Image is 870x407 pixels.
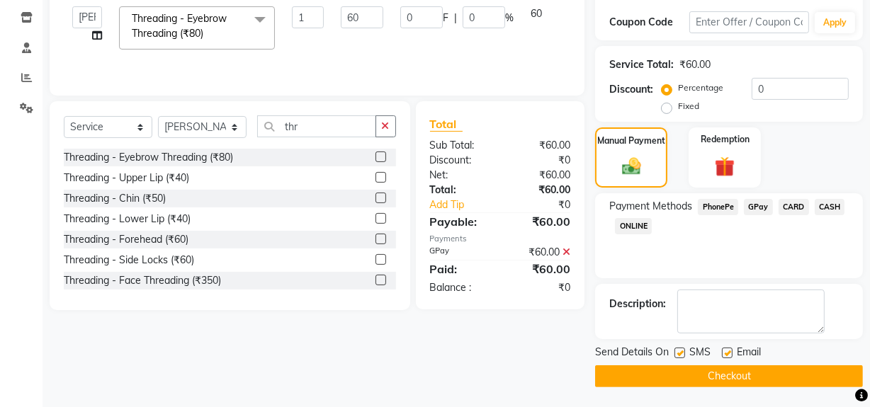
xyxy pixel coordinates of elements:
[609,57,674,72] div: Service Total:
[678,81,723,94] label: Percentage
[708,154,741,179] img: _gift.svg
[64,253,194,268] div: Threading - Side Locks (₹60)
[500,138,581,153] div: ₹60.00
[609,82,653,97] div: Discount:
[597,134,665,147] label: Manual Payment
[500,245,581,260] div: ₹60.00
[609,297,666,311] div: Description:
[595,345,669,362] span: Send Details On
[257,115,376,137] input: Search or Scan
[500,183,581,197] div: ₹60.00
[595,365,863,387] button: Checkout
[616,156,647,178] img: _cash.svg
[701,133,750,146] label: Redemption
[132,12,227,40] span: Threading - Eyebrow Threading (₹80)
[64,171,189,185] div: Threading - Upper Lip (₹40)
[64,150,233,165] div: Threading - Eyebrow Threading (₹80)
[454,11,457,25] span: |
[64,273,221,288] div: Threading - Face Threading (₹350)
[505,11,514,25] span: %
[531,7,542,20] span: 60
[679,57,711,72] div: ₹60.00
[419,197,514,212] a: Add Tip
[744,199,773,215] span: GPay
[419,213,500,230] div: Payable:
[419,168,500,183] div: Net:
[815,12,855,33] button: Apply
[419,183,500,197] div: Total:
[514,197,581,212] div: ₹0
[203,27,210,40] a: x
[737,345,761,362] span: Email
[500,153,581,168] div: ₹0
[698,199,738,215] span: PhonePe
[500,213,581,230] div: ₹60.00
[500,168,581,183] div: ₹60.00
[430,233,571,245] div: Payments
[689,345,711,362] span: SMS
[815,199,845,215] span: CASH
[609,15,689,30] div: Coupon Code
[419,245,500,260] div: GPay
[419,280,500,295] div: Balance :
[500,280,581,295] div: ₹0
[443,11,448,25] span: F
[419,138,500,153] div: Sub Total:
[678,100,699,113] label: Fixed
[500,260,581,277] div: ₹60.00
[64,212,191,227] div: Threading - Lower Lip (₹40)
[430,117,463,132] span: Total
[689,11,809,33] input: Enter Offer / Coupon Code
[419,260,500,277] div: Paid:
[64,232,188,247] div: Threading - Forehead (₹60)
[615,218,652,234] span: ONLINE
[609,199,692,214] span: Payment Methods
[419,153,500,168] div: Discount:
[779,199,809,215] span: CARD
[64,191,166,206] div: Threading - Chin (₹50)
